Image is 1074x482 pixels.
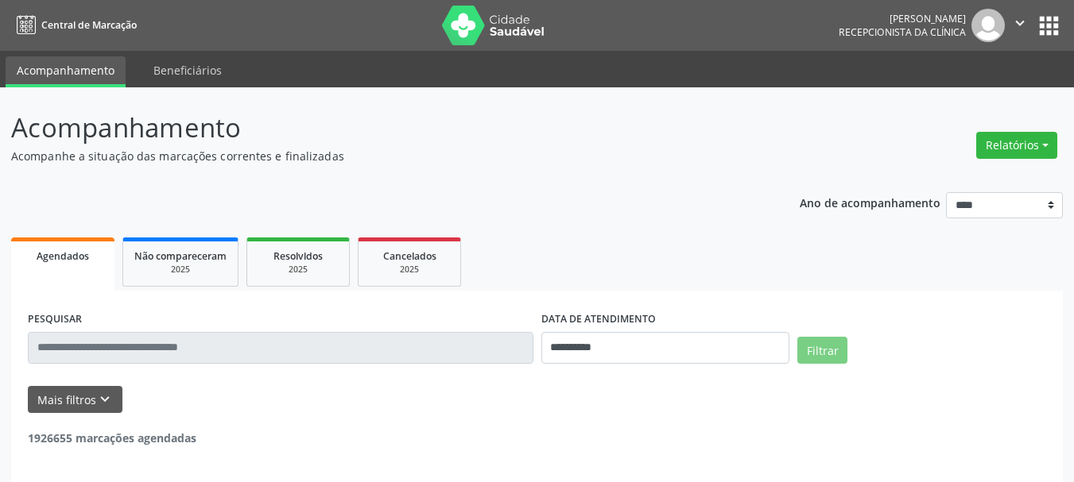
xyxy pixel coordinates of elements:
div: [PERSON_NAME] [839,12,966,25]
span: Recepcionista da clínica [839,25,966,39]
div: 2025 [134,264,227,276]
span: Cancelados [383,249,436,263]
a: Central de Marcação [11,12,137,38]
a: Beneficiários [142,56,233,84]
span: Agendados [37,249,89,263]
div: 2025 [258,264,338,276]
strong: 1926655 marcações agendadas [28,430,196,445]
span: Não compareceram [134,249,227,263]
img: img [971,9,1005,42]
button: Mais filtroskeyboard_arrow_down [28,386,122,414]
i: keyboard_arrow_down [96,391,114,408]
span: Central de Marcação [41,18,137,32]
a: Acompanhamento [6,56,126,87]
p: Acompanhe a situação das marcações correntes e finalizadas [11,148,747,164]
label: PESQUISAR [28,307,82,332]
button: apps [1035,12,1063,40]
button: Filtrar [797,337,847,364]
p: Acompanhamento [11,108,747,148]
button:  [1005,9,1035,42]
label: DATA DE ATENDIMENTO [541,307,656,332]
i:  [1011,14,1029,32]
div: 2025 [370,264,449,276]
span: Resolvidos [273,249,323,263]
p: Ano de acompanhamento [800,192,940,212]
button: Relatórios [976,132,1057,159]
